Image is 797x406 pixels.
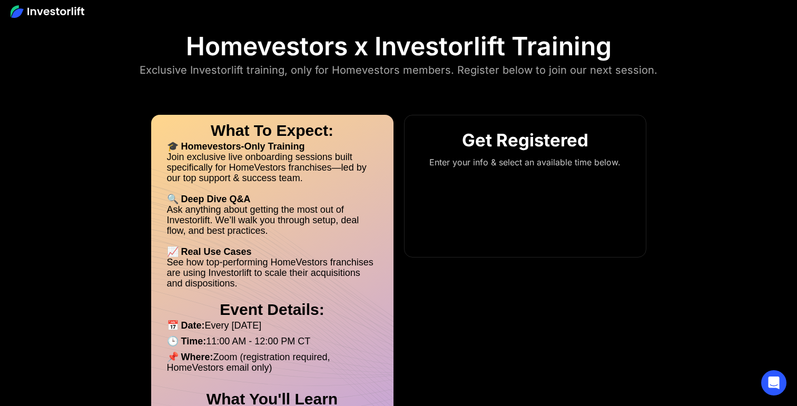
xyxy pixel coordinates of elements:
[320,84,478,96] iframe: Customer reviews powered by Trustpilot
[167,336,378,352] li: 11:00 AM - 12:00 PM CT
[186,31,612,62] div: Homevestors x Investorlift Training
[167,236,378,246] li: ‍
[407,128,643,152] h1: Get Registered
[407,157,643,167] p: Enter your info & select an available time below.
[140,62,657,78] div: Exclusive Investorlift training, only for Homevestors members. Register below to join our next se...
[167,336,206,346] strong: 🕒 Time:
[761,370,786,395] div: Open Intercom Messenger
[211,122,333,139] strong: What To Expect:
[167,394,378,404] h2: What You'll Learn
[167,246,252,257] strong: 📈 Real Use Cases
[407,173,643,252] iframe: Homevestors Onboarding
[167,152,378,194] li: Join exclusive live onboarding sessions built specifically for HomeVestors franchises—led by our ...
[167,141,305,152] strong: 🎓 Homevestors-Only Training
[167,204,378,236] li: Ask anything about getting the most out of Investorlift. We’ll walk you through setup, deal flow,...
[167,320,378,336] li: Every [DATE]
[167,352,213,362] strong: 📌 Where:
[220,301,324,318] strong: Event Details:
[167,352,378,389] li: Zoom (registration required, HomeVestors email only) ‍
[167,320,205,331] strong: 📅 Date:
[167,257,378,299] li: See how top-performing HomeVestors franchises are using Investorlift to scale their acquisitions ...
[167,194,251,204] strong: 🔍 Deep Dive Q&A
